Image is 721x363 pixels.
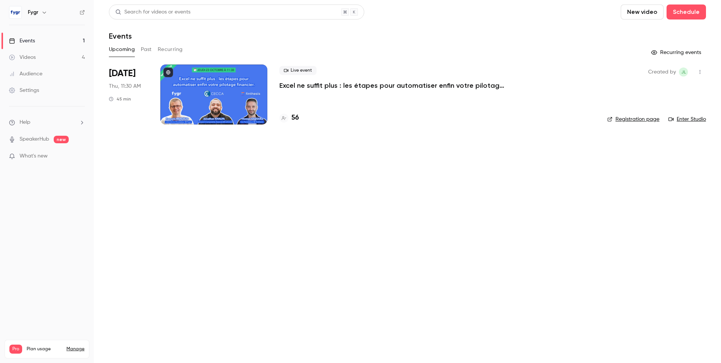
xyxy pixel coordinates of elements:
h4: 56 [291,113,299,123]
a: Manage [66,346,84,352]
div: 45 min [109,96,131,102]
span: new [54,136,69,143]
button: Schedule [667,4,706,19]
li: help-dropdown-opener [9,118,85,126]
button: Recurring events [648,46,706,58]
h6: Fygr [28,9,38,16]
span: Live event [279,66,317,75]
a: Excel ne suffit plus : les étapes pour automatiser enfin votre pilotage financier. [279,81,505,90]
span: Help [20,118,30,126]
span: Created by [648,67,676,76]
span: Thu, 11:30 AM [109,82,141,90]
span: Julie le Blanc [679,67,688,76]
div: Search for videos or events [115,8,190,16]
a: 56 [279,113,299,123]
span: Jl [681,67,686,76]
button: Past [141,43,152,55]
a: Enter Studio [668,115,706,123]
button: Recurring [158,43,183,55]
div: Oct 23 Thu, 11:30 AM (Europe/Paris) [109,64,148,124]
button: Upcoming [109,43,135,55]
span: Plan usage [27,346,62,352]
div: Settings [9,87,39,94]
span: What's new [20,152,48,160]
span: [DATE] [109,67,136,79]
img: Fygr [9,6,21,18]
span: Pro [9,345,22,354]
div: Events [9,37,35,45]
iframe: Noticeable Trigger [76,153,85,160]
div: Videos [9,54,36,61]
div: Audience [9,70,42,78]
a: SpeakerHub [20,135,49,143]
h1: Events [109,31,132,40]
a: Registration page [607,115,659,123]
button: New video [621,4,664,19]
